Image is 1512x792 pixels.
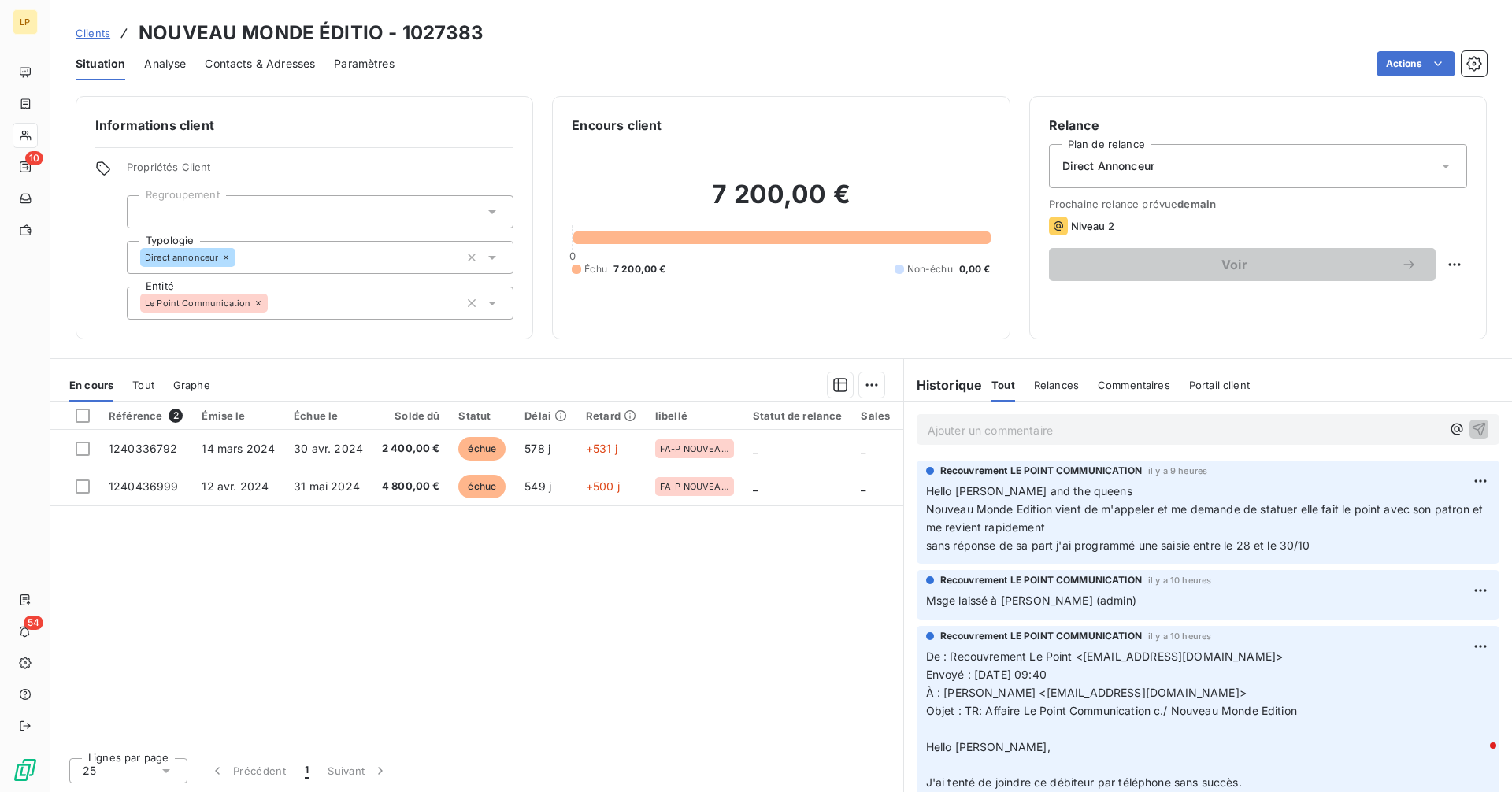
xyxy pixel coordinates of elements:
span: Paramètres [334,56,395,72]
span: Objet : TR: Affaire Le Point Communication c./ Nouveau Monde Edition [926,704,1297,717]
span: 1240336792 [109,442,178,455]
span: Contacts & Adresses [205,56,315,72]
span: il y a 10 heures [1148,631,1211,641]
span: 7 200,00 € [613,262,666,276]
span: 2 [169,409,183,423]
span: Graphe [173,379,210,391]
span: 0,00 € [959,262,991,276]
input: Ajouter une valeur [140,205,153,219]
span: 54 [24,616,43,630]
span: 14 mars 2024 [202,442,275,455]
img: Logo LeanPay [13,757,38,783]
h6: Informations client [95,116,513,135]
h6: Historique [904,376,983,394]
span: FA-P NOUVEAU MONDE ÉDIT/NOUVEAU MONDE ÉD [660,482,729,491]
span: _ [753,442,758,455]
span: Le Point Communication [145,298,250,308]
div: Émise le [202,409,275,422]
div: Délai [524,409,567,422]
span: demain [1177,198,1216,210]
div: Retard [586,409,636,422]
span: 25 [83,763,96,779]
span: Envoyé : [DATE] 09:40 [926,668,1047,681]
span: Analyse [144,56,186,72]
span: Niveau 2 [1071,220,1114,232]
span: Prochaine relance prévue [1049,198,1467,210]
span: Hello [PERSON_NAME] and the queens Nouveau Monde Edition vient de m'appeler et me demande de stat... [926,484,1487,552]
h3: NOUVEAU MONDE ÉDITIO - 1027383 [139,19,484,47]
span: 578 j [524,442,550,455]
h2: 7 200,00 € [572,179,990,226]
span: Recouvrement LE POINT COMMUNICATION [940,573,1142,587]
h6: Relance [1049,116,1467,135]
span: 1240436999 [109,479,179,493]
div: Échue le [294,409,363,422]
span: Portail client [1189,379,1250,391]
input: Ajouter une valeur [235,250,248,265]
span: Situation [76,56,125,72]
span: 2 400,00 € [382,441,440,457]
span: +531 j [586,442,617,455]
span: Tout [991,379,1015,391]
div: libellé [655,409,734,422]
span: À : [PERSON_NAME] <[EMAIL_ADDRESS][DOMAIN_NAME]> [926,686,1247,699]
span: 12 avr. 2024 [202,479,269,493]
span: Msge laissé à [PERSON_NAME] (admin) [926,594,1136,607]
span: _ [861,479,865,493]
div: Solde dû [382,409,440,422]
span: En cours [69,379,113,391]
span: 30 avr. 2024 [294,442,363,455]
span: il y a 9 heures [1148,466,1207,476]
span: Tout [132,379,154,391]
span: Relances [1034,379,1079,391]
span: Voir [1068,258,1401,271]
button: Suivant [318,754,398,787]
span: Non-échu [907,262,953,276]
span: Direct Annonceur [1062,158,1154,174]
span: 10 [25,151,43,165]
a: Clients [76,25,110,41]
span: 549 j [524,479,551,493]
div: Statut [458,409,506,422]
span: Propriétés Client [127,161,513,183]
span: FA-P NOUVEAU MONDE ÉDIT/NOUVEAU MONDE ÉD [660,444,729,453]
span: Recouvrement LE POINT COMMUNICATION [940,464,1142,478]
span: Hello [PERSON_NAME], [926,740,1051,753]
button: Voir [1049,248,1436,281]
input: Ajouter une valeur [268,296,280,310]
span: Recouvrement LE POINT COMMUNICATION [940,629,1142,643]
span: Échu [584,262,607,276]
h6: Encours client [572,116,661,135]
span: 0 [569,250,576,262]
span: Clients [76,27,110,39]
span: 1 [305,763,309,779]
button: Actions [1377,51,1455,76]
span: il y a 10 heures [1148,575,1211,585]
div: Référence [109,409,183,423]
span: 31 mai 2024 [294,479,360,493]
span: 4 800,00 € [382,479,440,494]
span: De : Recouvrement Le Point <[EMAIL_ADDRESS][DOMAIN_NAME]> [926,650,1284,663]
div: Statut de relance [753,409,843,422]
span: Commentaires [1098,379,1170,391]
div: LP [13,9,38,35]
span: +500 j [586,479,620,493]
span: _ [753,479,758,493]
span: J'ai tenté de joindre ce débiteur par téléphone sans succès. [926,775,1242,789]
button: Précédent [200,754,295,787]
div: Sales [861,409,890,422]
span: _ [861,442,865,455]
span: échue [458,437,506,461]
button: 1 [295,754,318,787]
span: échue [458,475,506,498]
span: Direct annonceur [145,253,218,262]
iframe: Intercom live chat [1458,738,1496,776]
